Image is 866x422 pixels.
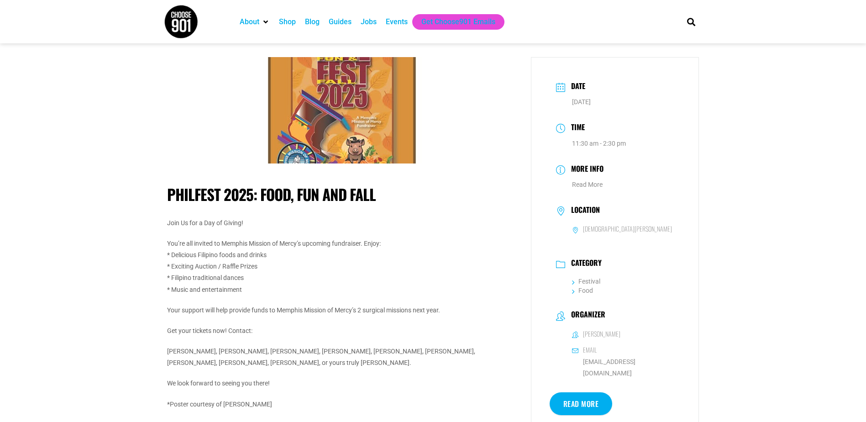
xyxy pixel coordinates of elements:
[567,206,600,216] h3: Location
[567,121,585,135] h3: Time
[167,185,517,204] h1: PhilFest 2025: Food, Fun and Fall
[567,258,602,269] h3: Category
[683,14,698,29] div: Search
[572,181,603,188] a: Read More
[583,330,620,338] h6: [PERSON_NAME]
[572,98,591,105] span: [DATE]
[167,238,517,295] p: You’re all invited to Memphis Mission of Mercy’s upcoming fundraiser. Enjoy: * Delicious Filipino...
[279,16,296,27] a: Shop
[572,278,600,285] a: Festival
[305,16,320,27] a: Blog
[240,16,259,27] a: About
[572,356,674,379] a: [EMAIL_ADDRESS][DOMAIN_NAME]
[550,392,613,415] a: Read More
[167,305,517,316] p: Your support will help provide funds to Memphis Mission of Mercy’s 2 surgical missions next year.
[386,16,408,27] a: Events
[167,346,517,369] p: [PERSON_NAME], [PERSON_NAME], [PERSON_NAME], [PERSON_NAME], [PERSON_NAME], [PERSON_NAME], [PERSON...
[572,287,593,294] a: Food
[167,325,517,337] p: Get your tickets now! Contact:
[572,140,626,147] abbr: 11:30 am - 2:30 pm
[567,80,585,94] h3: Date
[567,310,605,321] h3: Organizer
[421,16,495,27] a: Get Choose901 Emails
[167,378,517,389] p: We look forward to seeing you there!
[329,16,352,27] a: Guides
[583,346,597,354] h6: Email
[583,225,672,233] h6: [DEMOGRAPHIC_DATA][PERSON_NAME]
[167,217,517,229] p: Join Us for a Day of Giving!
[567,163,604,176] h3: More Info
[235,14,672,30] nav: Main nav
[361,16,377,27] a: Jobs
[167,399,517,410] p: *Poster courtesy of [PERSON_NAME]
[235,14,274,30] div: About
